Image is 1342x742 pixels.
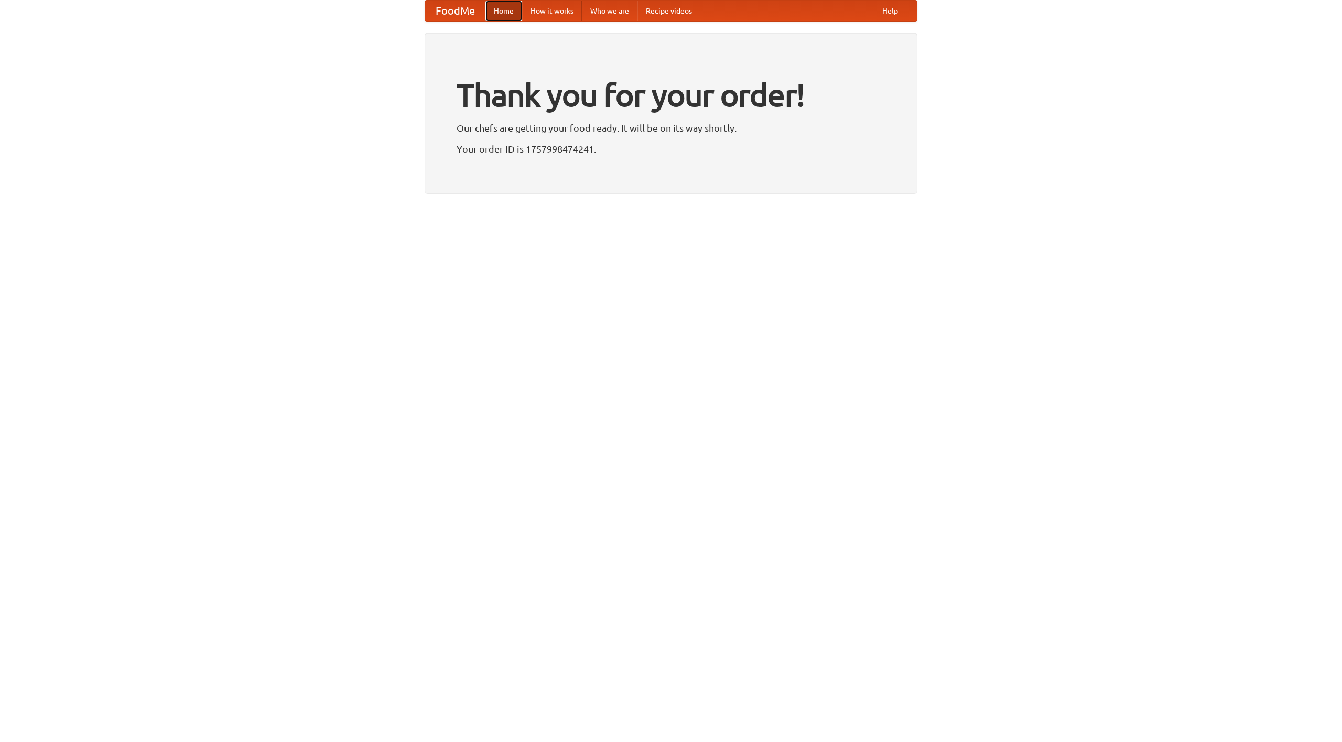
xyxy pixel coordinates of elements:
[522,1,582,21] a: How it works
[874,1,906,21] a: Help
[637,1,700,21] a: Recipe videos
[425,1,485,21] a: FoodMe
[457,120,885,136] p: Our chefs are getting your food ready. It will be on its way shortly.
[457,70,885,120] h1: Thank you for your order!
[485,1,522,21] a: Home
[582,1,637,21] a: Who we are
[457,141,885,157] p: Your order ID is 1757998474241.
